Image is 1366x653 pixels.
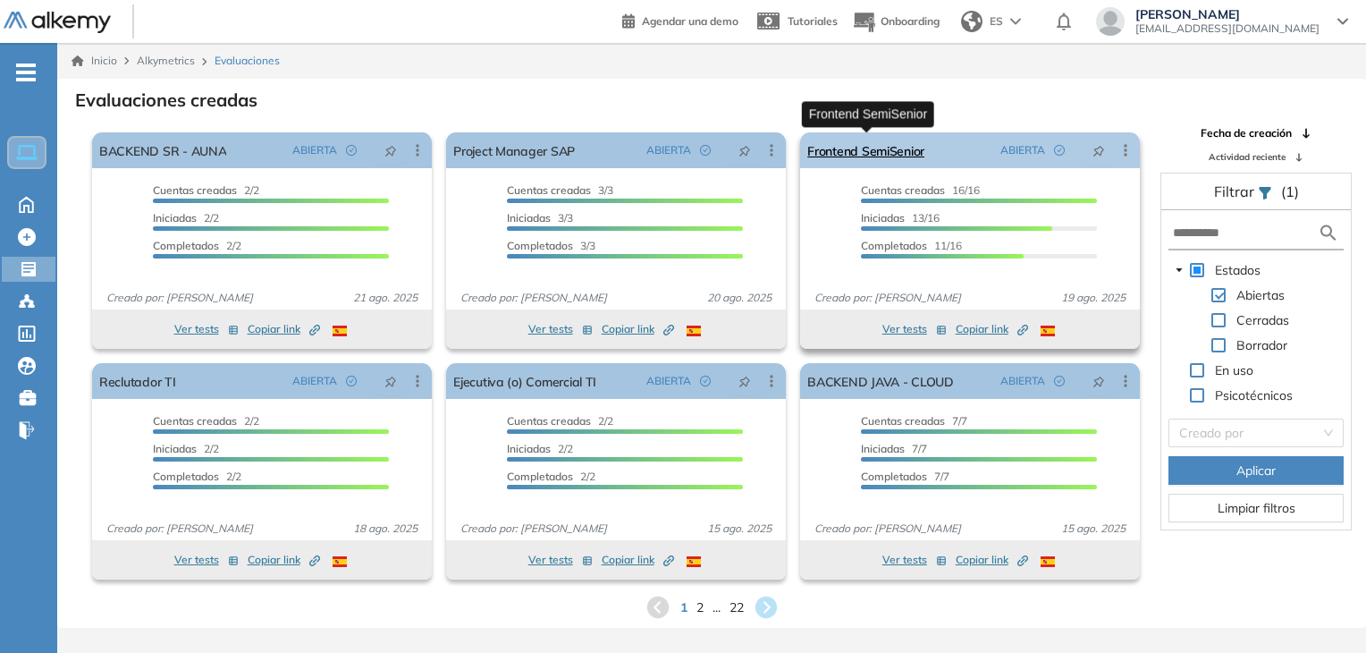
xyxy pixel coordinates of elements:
[507,239,595,252] span: 3/3
[1135,7,1320,21] span: [PERSON_NAME]
[881,14,940,28] span: Onboarding
[696,598,704,617] span: 2
[153,442,197,455] span: Iniciadas
[646,142,691,158] span: ABIERTA
[507,239,573,252] span: Completados
[72,53,117,69] a: Inicio
[861,442,905,455] span: Iniciadas
[1054,145,1065,156] span: check-circle
[507,414,591,428] span: Cuentas creadas
[956,549,1028,571] button: Copiar link
[528,549,593,571] button: Ver tests
[1054,376,1065,386] span: check-circle
[174,318,239,340] button: Ver tests
[861,442,927,455] span: 7/7
[453,521,614,537] span: Creado por: [PERSON_NAME]
[956,552,1028,568] span: Copiar link
[453,290,614,306] span: Creado por: [PERSON_NAME]
[807,132,924,168] a: Frontend SemiSenior
[680,598,687,617] span: 1
[1054,290,1133,306] span: 19 ago. 2025
[1236,337,1287,353] span: Borrador
[861,414,945,428] span: Cuentas creadas
[738,143,751,157] span: pushpin
[16,71,36,74] i: -
[153,211,197,225] span: Iniciadas
[729,598,744,617] span: 22
[700,376,711,386] span: check-circle
[153,183,259,197] span: 2/2
[807,290,968,306] span: Creado por: [PERSON_NAME]
[384,143,397,157] span: pushpin
[807,363,954,399] a: BACKEND JAVA - CLOUD
[153,183,237,197] span: Cuentas creadas
[687,556,701,567] img: ESP
[4,12,111,34] img: Logo
[99,363,176,399] a: Reclutador TI
[1041,326,1055,336] img: ESP
[453,132,575,168] a: Project Manager SAP
[602,318,674,340] button: Copiar link
[642,14,738,28] span: Agendar una demo
[507,414,613,428] span: 2/2
[1168,456,1344,485] button: Aplicar
[137,54,195,67] span: Alkymetrics
[802,101,934,127] div: Frontend SemiSenior
[346,290,425,306] span: 21 ago. 2025
[687,326,701,336] img: ESP
[882,318,947,340] button: Ver tests
[1168,494,1344,522] button: Limpiar filtros
[956,318,1028,340] button: Copiar link
[99,521,260,537] span: Creado por: [PERSON_NAME]
[507,183,613,197] span: 3/3
[1318,222,1339,244] img: search icon
[738,374,751,388] span: pushpin
[1079,136,1118,165] button: pushpin
[507,211,551,225] span: Iniciadas
[99,132,226,168] a: BACKEND SR - AUNA
[75,89,257,111] h3: Evaluaciones creadas
[961,11,982,32] img: world
[700,145,711,156] span: check-circle
[725,136,764,165] button: pushpin
[153,442,219,455] span: 2/2
[528,318,593,340] button: Ver tests
[1211,360,1257,381] span: En uso
[1211,385,1296,406] span: Psicotécnicos
[861,470,949,483] span: 7/7
[248,318,320,340] button: Copiar link
[990,13,1003,30] span: ES
[1215,387,1293,403] span: Psicotécnicos
[153,239,241,252] span: 2/2
[507,470,573,483] span: Completados
[346,521,425,537] span: 18 ago. 2025
[1092,143,1105,157] span: pushpin
[861,211,940,225] span: 13/16
[153,239,219,252] span: Completados
[248,552,320,568] span: Copiar link
[1233,284,1288,306] span: Abiertas
[153,470,241,483] span: 2/2
[292,373,337,389] span: ABIERTA
[153,414,237,428] span: Cuentas creadas
[1211,259,1264,281] span: Estados
[507,183,591,197] span: Cuentas creadas
[507,211,573,225] span: 3/3
[1233,310,1293,331] span: Cerradas
[1000,142,1045,158] span: ABIERTA
[384,374,397,388] span: pushpin
[99,290,260,306] span: Creado por: [PERSON_NAME]
[1215,362,1253,378] span: En uso
[174,549,239,571] button: Ver tests
[602,552,674,568] span: Copiar link
[507,470,595,483] span: 2/2
[507,442,551,455] span: Iniciadas
[861,239,962,252] span: 11/16
[1215,262,1261,278] span: Estados
[346,376,357,386] span: check-circle
[861,239,927,252] span: Completados
[1233,335,1291,356] span: Borrador
[346,145,357,156] span: check-circle
[153,414,259,428] span: 2/2
[1079,367,1118,395] button: pushpin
